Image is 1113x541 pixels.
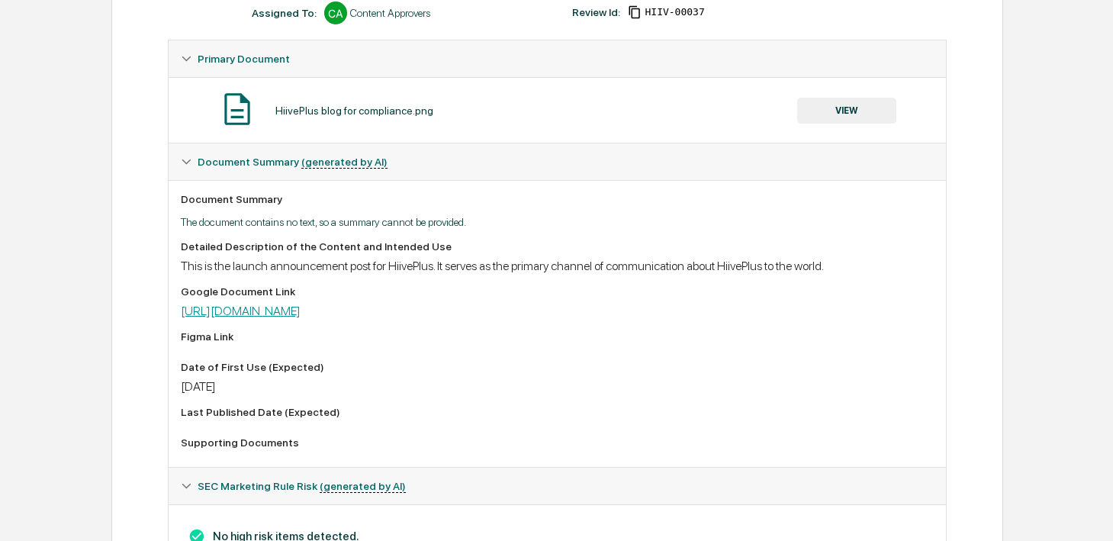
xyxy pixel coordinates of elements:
div: Detailed Description of the Content and Intended Use [181,240,934,253]
div: Date of First Use (Expected) [181,361,934,373]
div: Assigned To: [252,7,317,19]
div: Document Summary (generated by AI) [169,180,946,467]
div: Primary Document [169,77,946,143]
span: Pylon [152,53,185,65]
u: (generated by AI) [301,156,388,169]
span: 5ef8273c-a458-436a-9ee6-58ac3e9a8d8a [645,6,704,18]
a: [URL][DOMAIN_NAME] [181,304,301,318]
span: SEC Marketing Rule Risk [198,480,406,492]
div: HiivePlus blog for compliance.png [275,105,433,117]
p: The document contains no text, so a summary cannot be provided. [181,216,934,228]
div: [DATE] [181,379,934,394]
div: Figma Link [181,330,934,343]
a: Powered byPylon [108,53,185,65]
img: Document Icon [218,90,256,128]
div: Document Summary (generated by AI) [169,143,946,180]
div: Google Document Link [181,285,934,298]
div: CA [324,2,347,24]
div: Last Published Date (Expected) [181,406,934,418]
div: Document Summary [181,193,934,205]
button: VIEW [797,98,896,124]
span: Document Summary [198,156,388,168]
div: Content Approvers [350,7,430,19]
div: Primary Document [169,40,946,77]
div: Review Id: [572,6,620,18]
div: SEC Marketing Rule Risk (generated by AI) [169,468,946,504]
span: Primary Document [198,53,290,65]
u: (generated by AI) [320,480,406,493]
div: This is the launch announcement post for HiivePlus. It serves as the primary channel of communica... [181,259,934,273]
div: Supporting Documents [181,436,934,449]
